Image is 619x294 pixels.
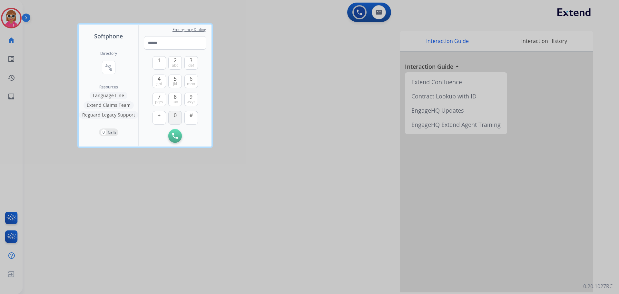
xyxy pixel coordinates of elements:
[84,101,134,109] button: Extend Claims Team
[158,93,161,101] span: 7
[168,75,182,88] button: 5jkl
[190,56,192,64] span: 3
[168,56,182,70] button: 2abc
[152,111,166,125] button: +
[174,111,177,119] span: 0
[583,282,613,290] p: 0.20.1027RC
[184,111,198,125] button: #
[99,128,118,136] button: 0Calls
[158,56,161,64] span: 1
[99,85,118,90] span: Resources
[184,93,198,106] button: 9wxyz
[190,93,192,101] span: 9
[94,32,123,41] span: Softphone
[152,56,166,70] button: 1
[79,111,138,119] button: Reguard Legacy Support
[155,99,163,105] span: pqrs
[158,75,161,83] span: 4
[156,81,162,86] span: ghi
[108,129,116,135] p: Calls
[152,75,166,88] button: 4ghi
[190,75,192,83] span: 6
[152,93,166,106] button: 7pqrs
[174,93,177,101] span: 8
[172,63,178,68] span: abc
[90,92,127,99] button: Language Line
[172,133,178,139] img: call-button
[190,111,193,119] span: #
[172,99,178,105] span: tuv
[105,64,113,71] mat-icon: connect_without_contact
[184,75,198,88] button: 6mno
[172,27,206,32] span: Emergency Dialing
[173,81,177,86] span: jkl
[100,51,117,56] h2: Directory
[187,81,195,86] span: mno
[158,111,161,119] span: +
[168,93,182,106] button: 8tuv
[188,63,194,68] span: def
[174,75,177,83] span: 5
[187,99,195,105] span: wxyz
[174,56,177,64] span: 2
[184,56,198,70] button: 3def
[101,129,106,135] p: 0
[168,111,182,125] button: 0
